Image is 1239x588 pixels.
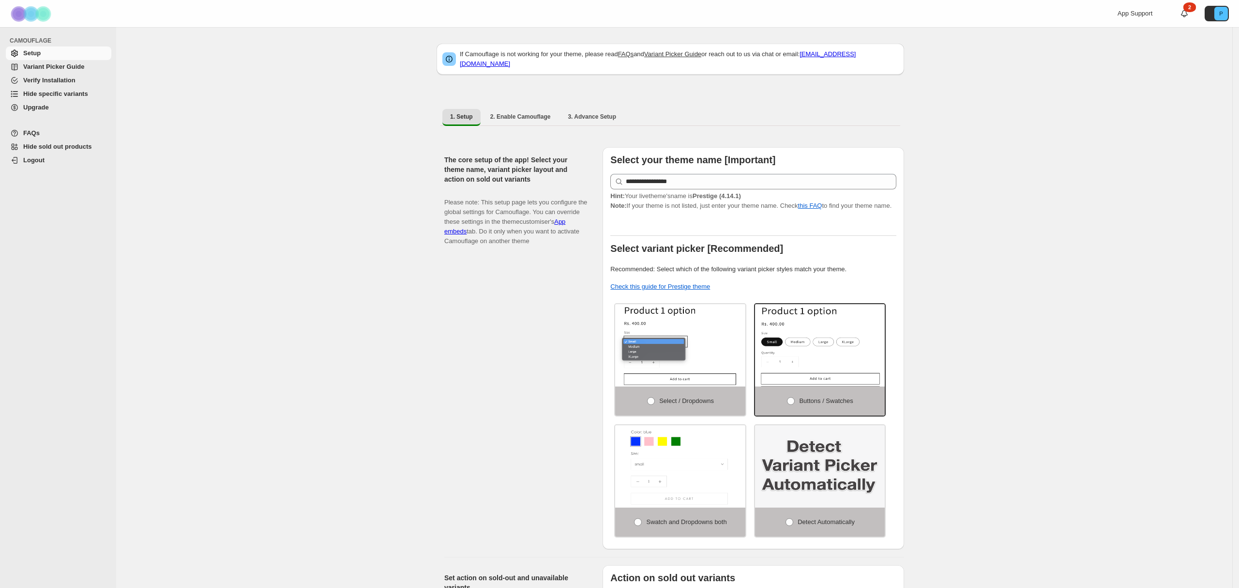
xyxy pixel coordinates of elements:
[23,156,45,164] span: Logout
[444,188,587,246] p: Please note: This setup page lets you configure the global settings for Camouflage. You can overr...
[6,154,111,167] a: Logout
[23,63,84,70] span: Variant Picker Guide
[1214,7,1228,20] span: Avatar with initials P
[1183,2,1196,12] div: 2
[23,49,41,57] span: Setup
[10,37,111,45] span: CAMOUFLAGE
[6,126,111,140] a: FAQs
[798,518,855,526] span: Detect Automatically
[610,192,740,200] span: Your live theme's name is
[1179,9,1189,18] a: 2
[659,397,714,404] span: Select / Dropdowns
[6,101,111,114] a: Upgrade
[610,192,625,200] strong: Hint:
[610,283,710,290] a: Check this guide for Prestige theme
[23,77,76,84] span: Verify Installation
[798,202,822,209] a: this FAQ
[610,264,896,274] p: Recommended: Select which of the following variant picker styles match your theme.
[450,113,473,121] span: 1. Setup
[610,573,735,583] b: Action on sold out variants
[644,50,701,58] a: Variant Picker Guide
[610,191,896,211] p: If your theme is not listed, just enter your theme name. Check to find your theme name.
[6,60,111,74] a: Variant Picker Guide
[6,74,111,87] a: Verify Installation
[610,155,775,165] b: Select your theme name [Important]
[490,113,551,121] span: 2. Enable Camouflage
[755,304,885,387] img: Buttons / Swatches
[23,143,92,150] span: Hide sold out products
[23,129,40,137] span: FAQs
[615,304,745,387] img: Select / Dropdowns
[1118,10,1152,17] span: App Support
[6,87,111,101] a: Hide specific variants
[610,202,626,209] strong: Note:
[693,192,741,200] strong: Prestige (4.14.1)
[1219,11,1223,16] text: P
[444,155,587,184] h2: The core setup of the app! Select your theme name, variant picker layout and action on sold out v...
[23,90,88,97] span: Hide specific variants
[568,113,616,121] span: 3. Advance Setup
[1205,6,1229,21] button: Avatar with initials P
[6,46,111,60] a: Setup
[23,104,49,111] span: Upgrade
[755,425,885,508] img: Detect Automatically
[646,518,726,526] span: Swatch and Dropdowns both
[615,425,745,508] img: Swatch and Dropdowns both
[8,0,56,27] img: Camouflage
[460,49,898,69] p: If Camouflage is not working for your theme, please read and or reach out to us via chat or email:
[610,243,783,254] b: Select variant picker [Recommended]
[799,397,853,404] span: Buttons / Swatches
[6,140,111,154] a: Hide sold out products
[618,50,634,58] a: FAQs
